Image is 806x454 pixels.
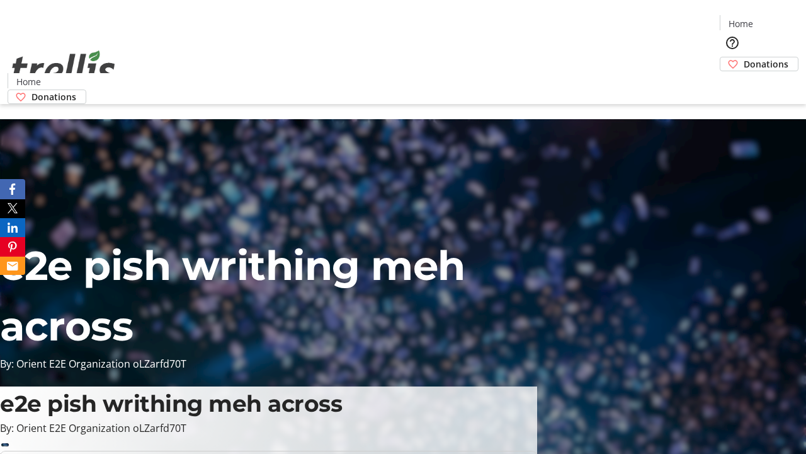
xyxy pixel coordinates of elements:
a: Home [8,75,48,88]
span: Donations [31,90,76,103]
a: Donations [720,57,798,71]
a: Donations [8,90,86,104]
button: Cart [720,71,745,96]
span: Home [16,75,41,88]
a: Home [720,17,761,30]
span: Home [729,17,753,30]
img: Orient E2E Organization oLZarfd70T's Logo [8,37,120,100]
span: Donations [744,57,788,71]
button: Help [720,30,745,55]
